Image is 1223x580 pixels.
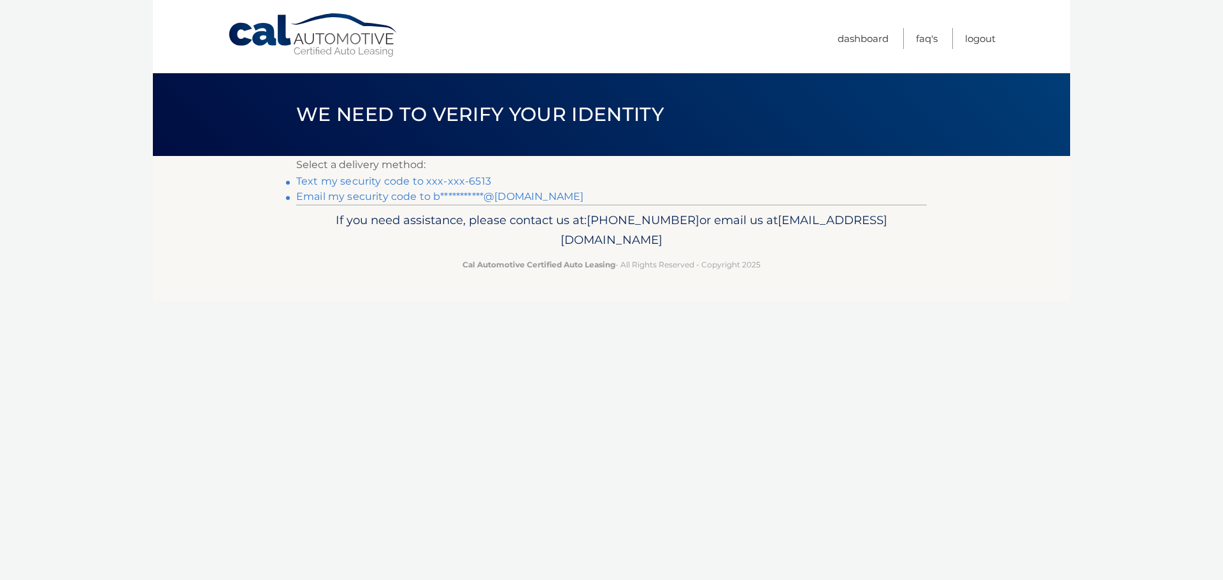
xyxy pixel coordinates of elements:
strong: Cal Automotive Certified Auto Leasing [462,260,615,269]
p: If you need assistance, please contact us at: or email us at [304,210,919,251]
a: Logout [965,28,996,49]
a: Text my security code to xxx-xxx-6513 [296,175,491,187]
p: - All Rights Reserved - Copyright 2025 [304,258,919,271]
p: Select a delivery method: [296,156,927,174]
span: [PHONE_NUMBER] [587,213,699,227]
span: We need to verify your identity [296,103,664,126]
a: FAQ's [916,28,938,49]
a: Dashboard [838,28,889,49]
a: Cal Automotive [227,13,399,58]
